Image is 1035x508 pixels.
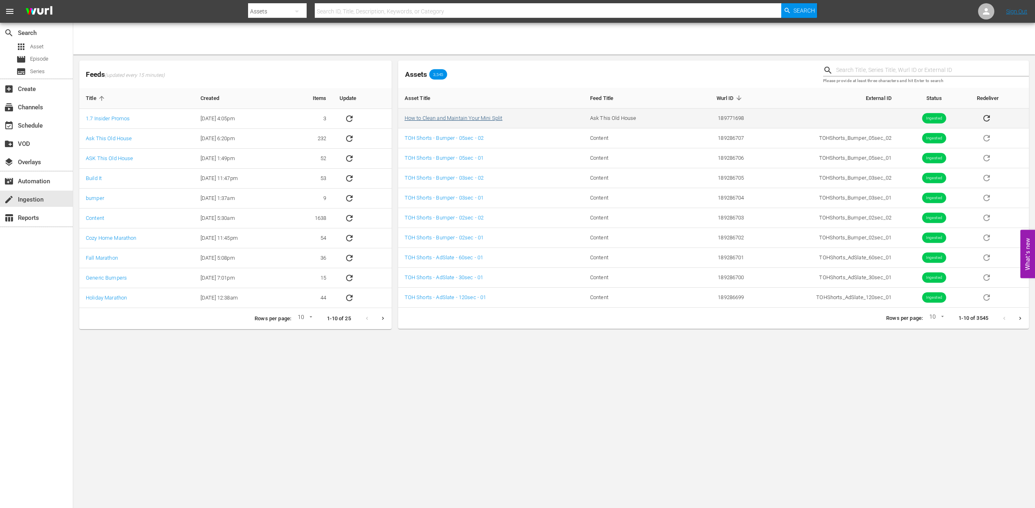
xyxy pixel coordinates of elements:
[429,72,447,77] span: 3,545
[194,268,285,288] td: [DATE] 7:01pm
[977,174,996,180] span: Asset is in future lineups. Remove all episodes that contain this asset before redelivering
[16,67,26,76] span: Series
[1006,8,1027,15] a: Sign Out
[405,135,484,141] a: TOH Shorts - Bumper - 05sec - 02
[405,70,427,78] span: Assets
[751,228,898,248] td: TOHShorts_Bumper_02sec_01
[751,128,898,148] td: TOHShorts_Bumper_05sec_02
[86,115,130,122] a: 1.7 Insider Promos
[584,188,682,208] td: Content
[781,3,817,18] button: Search
[194,169,285,189] td: [DATE] 11:47pm
[86,155,133,161] a: ASK This Old House
[16,42,26,52] span: Asset
[4,28,14,38] span: Search
[333,88,392,109] th: Update
[285,228,333,248] td: 54
[194,109,285,129] td: [DATE] 4:05pm
[682,268,750,288] td: 189286700
[977,154,996,161] span: Asset is in future lineups. Remove all episodes that contain this asset before redelivering
[405,294,486,300] a: TOH Shorts - AdSlate - 120sec - 01
[86,215,104,221] a: Content
[970,88,1029,109] th: Redeliver
[294,313,314,325] div: 10
[926,312,946,324] div: 10
[584,168,682,188] td: Content
[86,95,107,102] span: Title
[405,175,484,181] a: TOH Shorts - Bumper - 03sec - 02
[4,176,14,186] span: Automation
[86,135,132,141] a: Ask This Old House
[922,215,946,221] span: Ingested
[4,84,14,94] span: Create
[285,109,333,129] td: 3
[405,215,484,221] a: TOH Shorts - Bumper - 02sec - 02
[977,214,996,220] span: Asset is in future lineups. Remove all episodes that contain this asset before redelivering
[823,78,1029,85] p: Please provide at least three characters and hit Enter to search
[922,195,946,201] span: Ingested
[922,275,946,281] span: Ingested
[584,128,682,148] td: Content
[194,248,285,268] td: [DATE] 5:08pm
[285,208,333,228] td: 1638
[5,7,15,16] span: menu
[836,64,1029,76] input: Search Title, Series Title, Wurl ID or External ID
[751,188,898,208] td: TOHShorts_Bumper_03sec_01
[405,195,484,201] a: TOH Shorts - Bumper - 03sec - 01
[4,121,14,130] span: Schedule
[922,295,946,301] span: Ingested
[682,168,750,188] td: 189286705
[584,288,682,308] td: Content
[4,213,14,223] span: Reports
[898,88,970,109] th: Status
[751,288,898,308] td: TOHShorts_AdSlate_120sec_01
[977,135,996,141] span: Asset is in future lineups. Remove all episodes that contain this asset before redelivering
[86,295,127,301] a: Holiday Marathon
[922,235,946,241] span: Ingested
[285,149,333,169] td: 52
[105,72,165,79] span: (updated every 15 minutes)
[959,315,988,322] p: 1-10 of 3545
[977,254,996,260] span: Asset is in future lineups. Remove all episodes that contain this asset before redelivering
[977,274,996,280] span: Asset is in future lineups. Remove all episodes that contain this asset before redelivering
[20,2,59,21] img: ans4CAIJ8jUAAAAAAAAAAAAAAAAAAAAAAAAgQb4GAAAAAAAAAAAAAAAAAAAAAAAAJMjXAAAAAAAAAAAAAAAAAAAAAAAAgAT5G...
[751,148,898,168] td: TOHShorts_Bumper_05sec_01
[584,208,682,228] td: Content
[584,109,682,128] td: Ask This Old House
[405,234,484,241] a: TOH Shorts - Bumper - 02sec - 01
[375,310,391,326] button: Next page
[751,168,898,188] td: TOHShorts_Bumper_03sec_02
[285,189,333,208] td: 9
[977,234,996,240] span: Asset is in future lineups. Remove all episodes that contain this asset before redelivering
[1020,230,1035,278] button: Open Feedback Widget
[30,43,44,51] span: Asset
[86,235,137,241] a: Cozy Home Marathon
[751,268,898,288] td: TOHShorts_AdSlate_30sec_01
[886,315,923,322] p: Rows per page:
[682,128,750,148] td: 189286707
[584,228,682,248] td: Content
[922,155,946,161] span: Ingested
[1012,310,1028,326] button: Next page
[405,115,503,121] a: How to Clean and Maintain Your Mini Split
[194,189,285,208] td: [DATE] 1:37am
[793,3,815,18] span: Search
[405,254,484,261] a: TOH Shorts - AdSlate - 60sec - 01
[86,195,104,201] a: bumper
[682,208,750,228] td: 189286703
[79,68,392,81] span: Feeds
[751,208,898,228] td: TOHShorts_Bumper_02sec_02
[977,294,996,300] span: Asset is in future lineups. Remove all episodes that contain this asset before redelivering
[285,288,333,308] td: 44
[584,268,682,288] td: Content
[4,139,14,149] span: VOD
[200,95,230,102] span: Created
[584,88,682,109] th: Feed Title
[584,148,682,168] td: Content
[86,275,127,281] a: Generic Bumpers
[194,129,285,149] td: [DATE] 6:20pm
[285,129,333,149] td: 232
[584,248,682,268] td: Content
[79,88,392,308] table: sticky table
[327,315,351,323] p: 1-10 of 25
